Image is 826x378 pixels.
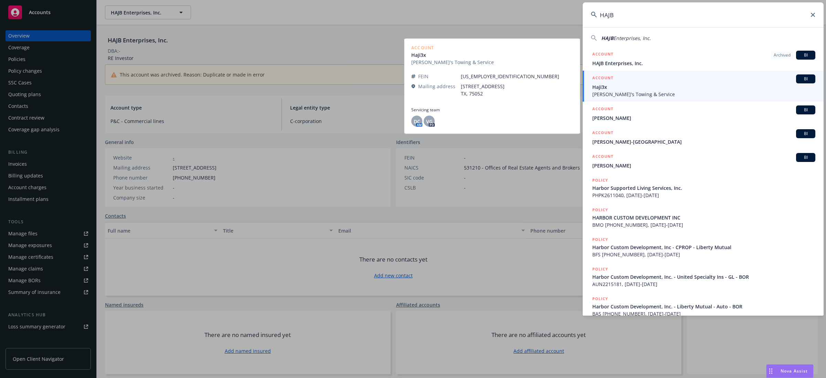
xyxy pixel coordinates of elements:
[592,60,815,67] span: HAJB Enterprises, Inc.
[592,184,815,192] span: Harbor Supported Living Services, Inc.
[592,83,815,91] span: Haji3x
[799,131,813,137] span: BI
[583,262,824,292] a: POLICYHarbor Custom Development, Inc. - United Specialty Ins - GL - BORAUN2215181, [DATE]-[DATE]
[583,102,824,125] a: ACCOUNTBI[PERSON_NAME]
[592,105,613,114] h5: ACCOUNT
[583,2,824,27] input: Search...
[592,303,815,310] span: Harbor Custom Development, Inc. - Liberty Mutual - Auto - BOR
[799,76,813,82] span: BI
[592,251,815,258] span: BFS [PHONE_NUMBER], [DATE]-[DATE]
[592,221,815,228] span: BMO [PHONE_NUMBER], [DATE]-[DATE]
[583,203,824,232] a: POLICYHARBOR CUSTOM DEVELOPMENT INCBMO [PHONE_NUMBER], [DATE]-[DATE]
[781,368,808,374] span: Nova Assist
[583,71,824,102] a: ACCOUNTBIHaji3x[PERSON_NAME]'s Towing & Service
[592,295,608,302] h5: POLICY
[583,292,824,321] a: POLICYHarbor Custom Development, Inc. - Liberty Mutual - Auto - BORBAS [PHONE_NUMBER], [DATE]-[DATE]
[592,236,608,243] h5: POLICY
[583,149,824,173] a: ACCOUNTBI[PERSON_NAME]
[592,162,815,169] span: [PERSON_NAME]
[601,35,613,41] span: HAJB
[592,138,815,145] span: [PERSON_NAME]-[GEOGRAPHIC_DATA]
[592,214,815,221] span: HARBOR CUSTOM DEVELOPMENT INC
[583,173,824,203] a: POLICYHarbor Supported Living Services, Inc.PHPK2611040, [DATE]-[DATE]
[592,177,608,184] h5: POLICY
[592,153,613,161] h5: ACCOUNT
[799,52,813,58] span: BI
[766,365,775,378] div: Drag to move
[774,52,791,58] span: Archived
[799,154,813,161] span: BI
[592,192,815,199] span: PHPK2611040, [DATE]-[DATE]
[592,91,815,98] span: [PERSON_NAME]'s Towing & Service
[583,125,824,149] a: ACCOUNTBI[PERSON_NAME]-[GEOGRAPHIC_DATA]
[799,107,813,113] span: BI
[592,74,613,83] h5: ACCOUNT
[592,280,815,288] span: AUN2215181, [DATE]-[DATE]
[592,310,815,317] span: BAS [PHONE_NUMBER], [DATE]-[DATE]
[592,266,608,273] h5: POLICY
[592,206,608,213] h5: POLICY
[592,51,613,59] h5: ACCOUNT
[592,244,815,251] span: Harbor Custom Development, Inc - CPROP - Liberty Mutual
[583,232,824,262] a: POLICYHarbor Custom Development, Inc - CPROP - Liberty MutualBFS [PHONE_NUMBER], [DATE]-[DATE]
[613,35,651,41] span: Enterprises, Inc.
[583,47,824,71] a: ACCOUNTArchivedBIHAJB Enterprises, Inc.
[592,129,613,137] h5: ACCOUNT
[766,364,814,378] button: Nova Assist
[592,273,815,280] span: Harbor Custom Development, Inc. - United Specialty Ins - GL - BOR
[592,114,815,122] span: [PERSON_NAME]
